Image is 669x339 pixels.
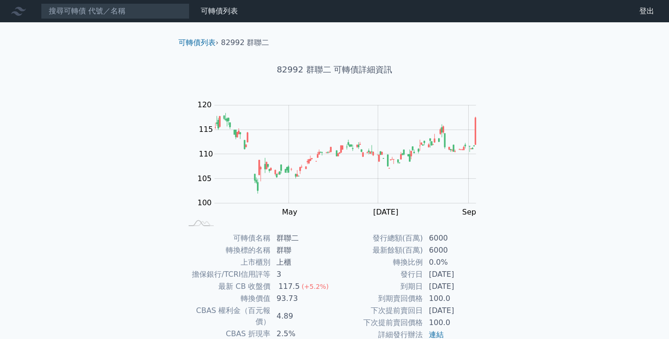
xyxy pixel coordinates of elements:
[197,174,212,183] tspan: 105
[271,293,334,305] td: 93.73
[423,256,487,268] td: 0.0%
[178,37,218,48] li: ›
[182,268,271,280] td: 擔保銀行/TCRI信用評等
[423,305,487,317] td: [DATE]
[182,305,271,328] td: CBAS 權利金（百元報價）
[271,244,334,256] td: 群聯
[632,4,662,19] a: 登出
[334,244,423,256] td: 最新餘額(百萬)
[221,37,269,48] li: 82992 群聯二
[182,232,271,244] td: 可轉債名稱
[373,208,398,216] tspan: [DATE]
[423,293,487,305] td: 100.0
[334,232,423,244] td: 發行總額(百萬)
[201,7,238,15] a: 可轉債列表
[462,208,476,216] tspan: Sep
[171,63,498,76] h1: 82992 群聯二 可轉債詳細資訊
[334,256,423,268] td: 轉換比例
[423,280,487,293] td: [DATE]
[334,293,423,305] td: 到期賣回價格
[271,268,334,280] td: 3
[197,198,212,207] tspan: 100
[182,293,271,305] td: 轉換價值
[302,283,328,290] span: (+5.2%)
[334,280,423,293] td: 到期日
[178,38,216,47] a: 可轉債列表
[334,317,423,329] td: 下次提前賣回價格
[429,330,444,339] a: 連結
[334,268,423,280] td: 發行日
[282,208,297,216] tspan: May
[182,244,271,256] td: 轉換標的名稱
[271,305,334,328] td: 4.89
[197,100,212,109] tspan: 120
[182,280,271,293] td: 最新 CB 收盤價
[334,305,423,317] td: 下次提前賣回日
[41,3,190,19] input: 搜尋可轉債 代號／名稱
[271,256,334,268] td: 上櫃
[271,232,334,244] td: 群聯二
[423,244,487,256] td: 6000
[276,281,302,292] div: 117.5
[199,150,213,158] tspan: 110
[423,268,487,280] td: [DATE]
[193,100,490,216] g: Chart
[199,125,213,134] tspan: 115
[182,256,271,268] td: 上市櫃別
[423,232,487,244] td: 6000
[423,317,487,329] td: 100.0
